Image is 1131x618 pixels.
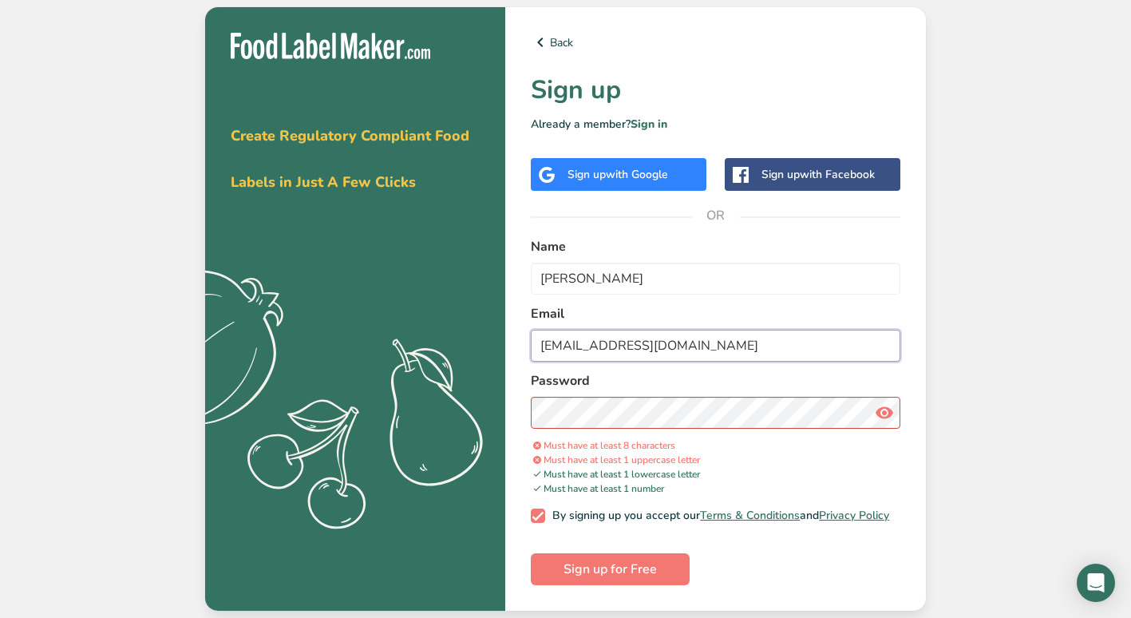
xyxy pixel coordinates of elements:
[606,167,668,182] span: with Google
[531,263,900,295] input: John Doe
[531,454,700,466] span: Must have at least 1 uppercase letter
[531,116,900,133] p: Already a member?
[819,508,889,523] a: Privacy Policy
[545,509,890,523] span: By signing up you accept our and
[564,560,657,579] span: Sign up for Free
[700,508,800,523] a: Terms & Conditions
[231,33,430,59] img: Food Label Maker
[531,371,900,390] label: Password
[531,468,700,481] span: Must have at least 1 lowercase letter
[231,126,469,192] span: Create Regulatory Compliant Food Labels in Just A Few Clicks
[531,553,690,585] button: Sign up for Free
[692,192,740,240] span: OR
[531,439,675,452] span: Must have at least 8 characters
[531,71,900,109] h1: Sign up
[567,166,668,183] div: Sign up
[531,482,664,495] span: Must have at least 1 number
[531,33,900,52] a: Back
[531,330,900,362] input: email@example.com
[1077,564,1115,602] div: Open Intercom Messenger
[531,237,900,256] label: Name
[761,166,875,183] div: Sign up
[800,167,875,182] span: with Facebook
[631,117,667,132] a: Sign in
[531,304,900,323] label: Email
